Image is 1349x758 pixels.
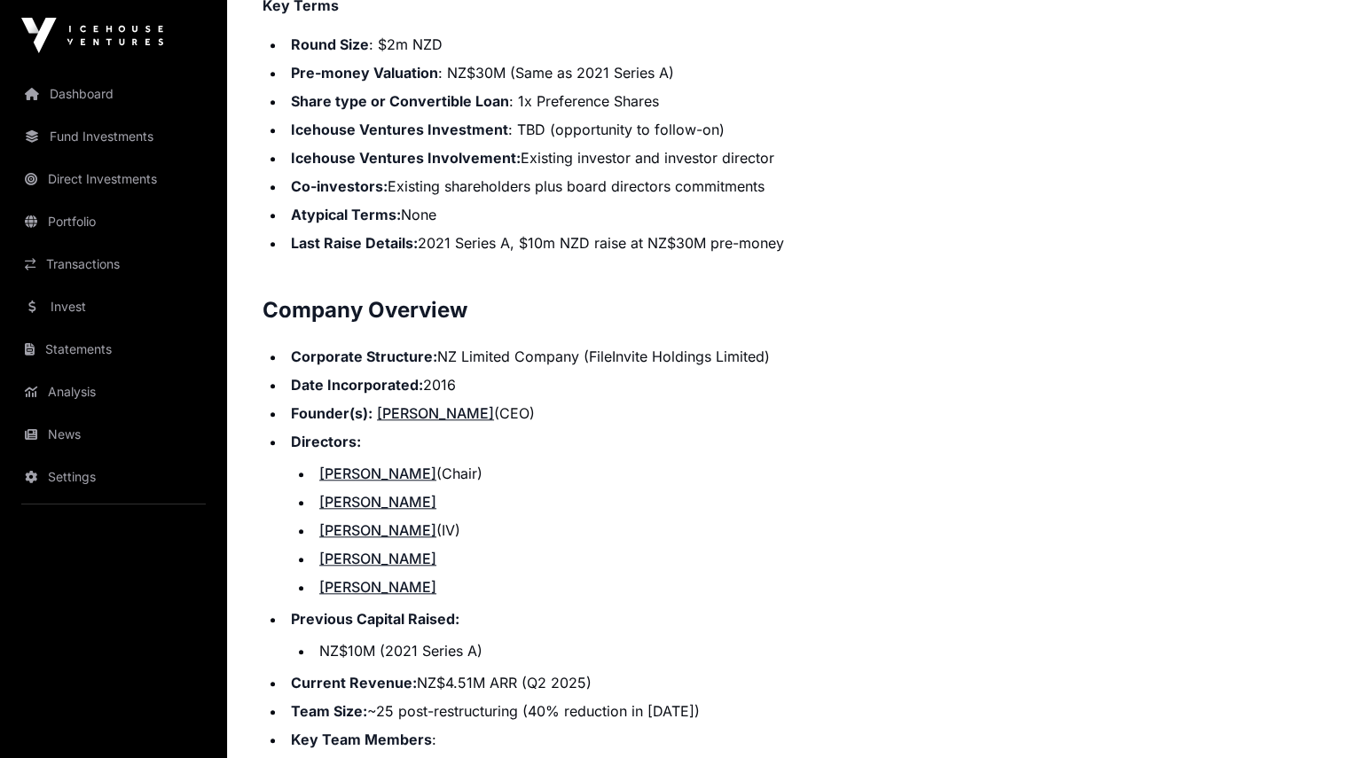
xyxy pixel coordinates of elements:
li: Existing investor and investor director [286,147,1314,168]
strong: Previous Capital Raised: [291,610,459,628]
strong: Corporate Structure: [291,348,437,365]
a: [PERSON_NAME] [319,493,436,511]
li: ~25 post-restructuring (40% reduction in [DATE]) [286,700,1314,722]
li: None [286,204,1314,225]
strong: Icehouse Ventures Investment [291,121,508,138]
li: 2016 [286,374,1314,395]
li: (CEO) [286,402,1314,424]
a: [PERSON_NAME] [319,578,436,596]
a: [PERSON_NAME] [377,404,494,422]
strong: Atypical Terms: [291,206,401,223]
li: : $2m NZD [286,34,1314,55]
a: Transactions [14,245,213,284]
a: Invest [14,287,213,326]
li: Existing shareholders plus board directors commitments [286,176,1314,197]
li: : NZ$30M (Same as 2021 Series A) [286,62,1314,83]
li: NZ$4.51M ARR (Q2 2025) [286,672,1314,693]
strong: Pre-money Valuation [291,64,438,82]
strong: Icehouse Ventures Involvement: [291,149,521,167]
a: Direct Investments [14,160,213,199]
img: Icehouse Ventures Logo [21,18,163,53]
li: NZ$10M (2021 Series A) [314,640,1314,661]
li: (Chair) [314,463,1314,484]
h2: Company Overview [263,296,1314,324]
strong: Co-investors: [291,177,388,195]
a: Dashboard [14,74,213,113]
strong: Founder(s): [291,404,373,422]
li: : TBD (opportunity to follow-on) [286,119,1314,140]
a: Settings [14,457,213,496]
a: Portfolio [14,202,213,241]
strong: Key Team Members [291,731,432,748]
iframe: Chat Widget [1260,673,1349,758]
strong: Team Size: [291,702,367,720]
li: NZ Limited Company (FileInvite Holdings Limited) [286,346,1314,367]
a: News [14,415,213,454]
strong: Round Size [291,35,369,53]
a: Analysis [14,372,213,411]
a: [PERSON_NAME] [319,550,436,567]
strong: Current Revenue: [291,674,417,692]
a: [PERSON_NAME] [319,465,436,482]
li: 2021 Series A, $10m NZD raise at NZ$30M pre-money [286,232,1314,254]
a: Statements [14,330,213,369]
li: : 1x Preference Shares [286,90,1314,112]
a: [PERSON_NAME] [319,521,436,539]
a: Fund Investments [14,117,213,156]
strong: Date Incorporated: [291,376,423,394]
strong: Share type or Convertible Loan [291,92,509,110]
strong: Directors: [291,433,361,450]
li: (IV) [314,520,1314,541]
strong: Last Raise Details: [291,234,418,252]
